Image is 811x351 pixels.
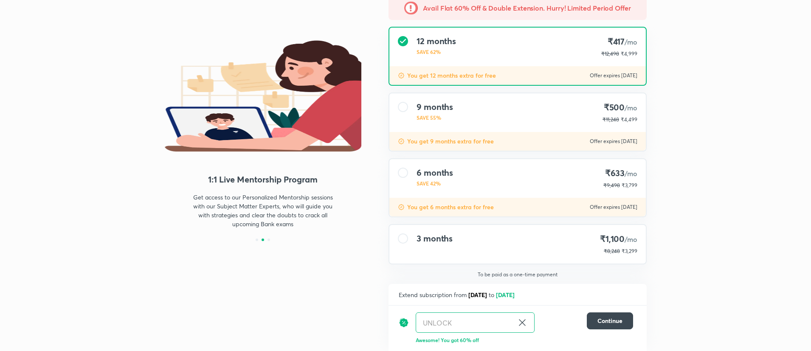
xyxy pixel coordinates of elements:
h4: ₹417 [601,36,637,48]
p: ₹11,248 [603,116,619,124]
img: discount [399,312,409,333]
h4: 1:1 Live Mentorship Program [164,173,361,186]
img: - [404,1,418,15]
span: Continue [597,317,622,325]
span: /mo [625,37,637,46]
span: /mo [625,103,637,112]
h5: Avail Flat 60% Off & Double Extension. Hurry! Limited Period Offer [423,3,631,13]
h4: 9 months [417,102,453,112]
span: /mo [625,235,637,244]
p: To be paid as a one-time payment [382,271,653,278]
p: ₹9,498 [603,182,620,189]
p: Offer expires [DATE] [590,138,637,145]
h4: ₹1,100 [600,233,637,245]
img: discount [398,204,405,211]
h4: ₹633 [603,168,637,179]
p: SAVE 42% [417,180,453,187]
p: SAVE 62% [417,48,456,56]
img: discount [398,72,405,79]
h4: ₹500 [603,102,637,113]
p: Awesome! You got 60% off [416,336,633,344]
p: You get 6 months extra for free [407,203,494,211]
p: You get 12 months extra for free [407,71,496,80]
span: [DATE] [496,291,515,299]
p: ₹12,498 [601,50,619,58]
span: Extend subscription from to [399,291,516,299]
h4: 6 months [417,168,453,178]
span: ₹3,799 [622,182,637,188]
p: Offer expires [DATE] [590,204,637,211]
input: Have a referral code? [416,313,514,333]
p: ₹8,248 [604,247,620,255]
span: ₹4,999 [621,51,637,57]
p: SAVE 55% [417,114,453,121]
span: ₹4,499 [621,116,637,123]
h4: 3 months [417,233,453,244]
span: /mo [625,169,637,178]
span: [DATE] [468,291,487,299]
button: Continue [587,312,633,329]
span: ₹3,299 [622,248,637,254]
img: discount [398,138,405,145]
img: 1_1_Mentor_Creative_e302d008be.png [164,4,361,152]
p: Offer expires [DATE] [590,72,637,79]
p: Get access to our Personalized Mentorship sessions with our Subject Matter Experts, who will guid... [189,193,337,228]
p: You get 9 months extra for free [407,137,494,146]
h4: 12 months [417,36,456,46]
